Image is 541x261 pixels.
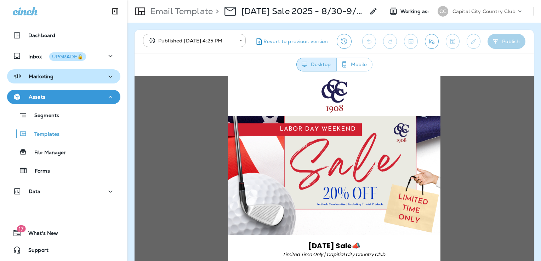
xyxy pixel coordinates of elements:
span: [DATE] Sale📣 [174,165,226,175]
p: Templates [27,131,59,138]
button: Mobile [336,58,372,71]
div: Labor Day Sale 2025 - 8/30-9/1 (3) [241,6,365,17]
p: > [213,6,219,17]
span: What's New [21,230,58,239]
p: File Manager [27,150,66,156]
p: Data [29,188,41,194]
p: Dashboard [28,33,55,38]
div: Published [DATE] 4:25 PM [148,37,234,44]
p: Marketing [29,74,53,79]
button: File Manager [7,145,120,159]
p: [DATE] Sale 2025 - 8/30-9/1 (3) [241,6,365,17]
button: InboxUPGRADE🔒 [7,49,120,63]
button: Forms [7,163,120,178]
button: View Changelog [337,34,352,49]
button: Marketing [7,69,120,83]
em: Limited Time Only | Capitial City Country Club [149,175,251,182]
button: Desktop [296,58,337,71]
button: Revert to previous version [251,34,331,49]
p: Forms [28,168,50,175]
button: Dashboard [7,28,120,42]
span: Celebrate [DATE] Weekend with us! Stop by the Pro Shop [DATE][DATE] through [DATE], and enjoy 20%... [99,188,300,221]
p: Segments [27,112,59,120]
img: Capital-City-CC--Labor-Day-Sale-2025---Blog.png [93,40,306,159]
span: Working as: [400,8,431,14]
button: Assets [7,90,120,104]
button: 17What's New [7,226,120,240]
span: Support [21,247,49,256]
span: Revert to previous version [263,38,328,45]
button: Support [7,243,120,257]
button: Templates [7,126,120,141]
p: Capital City Country Club [452,8,516,14]
span: 17 [17,225,25,232]
img: Capital-City-CC-logo.png [187,3,213,37]
button: Data [7,184,120,198]
button: Segments [7,108,120,123]
div: CC [438,6,448,17]
button: Send test email [425,34,439,49]
div: UPGRADE🔒 [52,54,83,59]
p: Email Template [147,6,213,17]
p: Assets [29,94,45,100]
button: Collapse Sidebar [105,4,125,18]
button: UPGRADE🔒 [49,52,86,61]
p: Inbox [28,52,86,60]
